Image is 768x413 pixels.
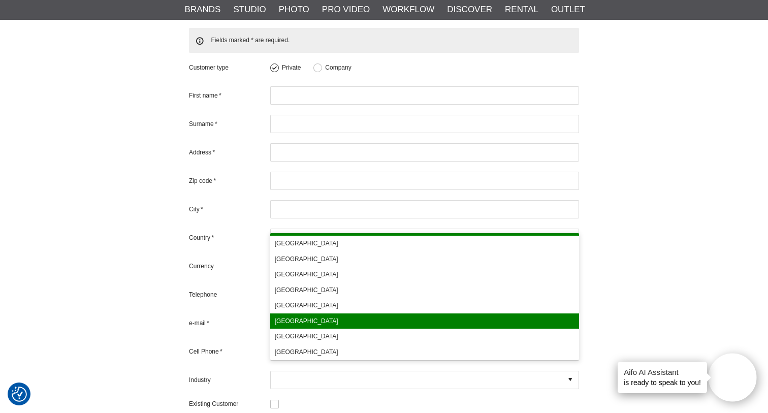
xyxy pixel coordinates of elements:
label: Currency [189,262,270,271]
a: Discover [447,3,492,16]
label: Private [279,64,301,71]
div: [GEOGRAPHIC_DATA] [270,267,579,282]
div: [GEOGRAPHIC_DATA] [270,251,579,267]
img: Revisit consent button [12,387,27,402]
button: Consent Preferences [12,385,27,403]
div: [GEOGRAPHIC_DATA] [270,282,579,298]
label: Existing Customer [189,399,270,408]
label: Zip code [189,176,270,185]
a: Rental [505,3,538,16]
a: Photo [279,3,309,16]
span: Customer type [189,63,270,72]
label: Address [189,148,270,157]
span: Fields marked * are required. [189,28,579,53]
div: [GEOGRAPHIC_DATA] [270,298,579,313]
a: Workflow [382,3,434,16]
label: Company [322,64,351,71]
div: is ready to speak to you! [618,362,707,393]
a: Outlet [551,3,585,16]
div: [GEOGRAPHIC_DATA] [270,236,579,251]
a: Studio [233,3,266,16]
label: First name [189,91,270,100]
label: Industry [189,375,270,385]
label: Surname [189,119,270,129]
label: e-mail [189,319,270,328]
label: Country [189,233,270,242]
div: [GEOGRAPHIC_DATA] [270,344,579,360]
div: [GEOGRAPHIC_DATA] [270,329,579,344]
label: City [189,205,270,214]
a: Brands [185,3,221,16]
label: Telephone [189,290,270,299]
label: Cell Phone [189,347,270,356]
a: Pro Video [322,3,370,16]
div: [GEOGRAPHIC_DATA] [270,313,579,329]
h4: Aifo AI Assistant [624,367,701,377]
